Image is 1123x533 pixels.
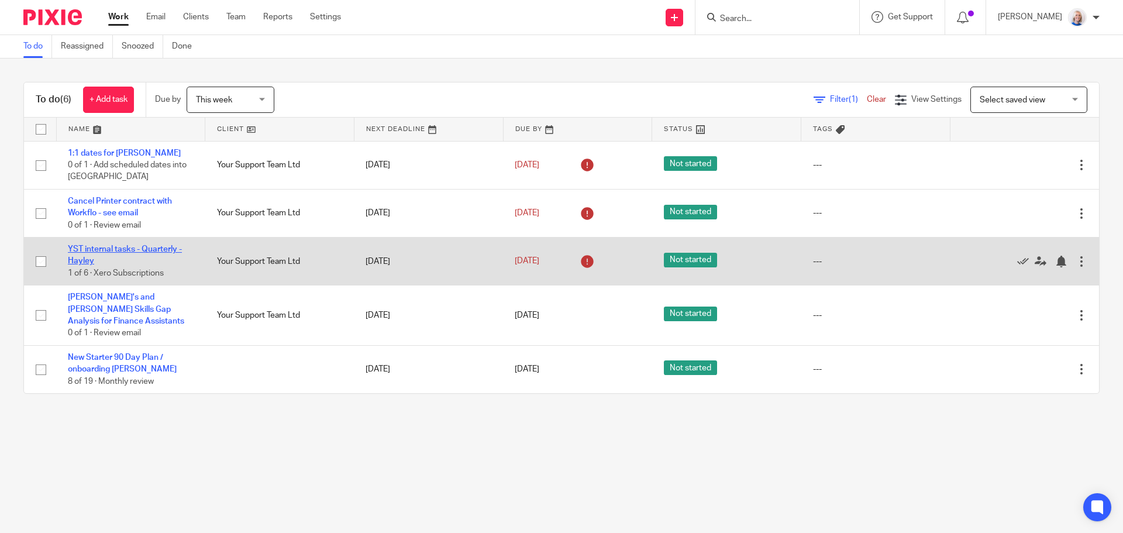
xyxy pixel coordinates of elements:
a: Mark as done [1017,256,1035,267]
span: View Settings [911,95,962,104]
span: [DATE] [515,161,539,169]
span: 8 of 19 · Monthly review [68,377,154,386]
td: [DATE] [354,286,503,346]
span: Filter [830,95,867,104]
span: 1 of 6 · Xero Subscriptions [68,269,164,277]
span: Not started [664,360,717,375]
a: 1:1 dates for [PERSON_NAME] [68,149,181,157]
td: [DATE] [354,141,503,189]
span: [DATE] [515,311,539,319]
a: Done [172,35,201,58]
p: [PERSON_NAME] [998,11,1062,23]
a: Cancel Printer contract with Workflo - see email [68,197,172,217]
a: Reports [263,11,292,23]
span: [DATE] [515,257,539,266]
img: Pixie [23,9,82,25]
span: [DATE] [515,365,539,373]
a: + Add task [83,87,134,113]
span: Get Support [888,13,933,21]
td: Your Support Team Ltd [205,141,354,189]
span: 0 of 1 · Review email [68,221,141,229]
a: Reassigned [61,35,113,58]
div: --- [813,256,939,267]
input: Search [719,14,824,25]
div: --- [813,207,939,219]
td: [DATE] [354,238,503,286]
td: Your Support Team Ltd [205,189,354,237]
a: Email [146,11,166,23]
a: To do [23,35,52,58]
a: New Starter 90 Day Plan / onboarding [PERSON_NAME] [68,353,177,373]
a: Clear [867,95,886,104]
span: [DATE] [515,209,539,217]
a: Clients [183,11,209,23]
td: Your Support Team Ltd [205,286,354,346]
span: Not started [664,156,717,171]
span: This week [196,96,232,104]
span: Select saved view [980,96,1045,104]
h1: To do [36,94,71,106]
td: [DATE] [354,345,503,393]
span: Not started [664,307,717,321]
span: (1) [849,95,858,104]
div: --- [813,363,939,375]
a: YST internal tasks - Quarterly - Hayley [68,245,182,265]
span: Not started [664,253,717,267]
span: 0 of 1 · Add scheduled dates into [GEOGRAPHIC_DATA] [68,161,187,181]
a: Work [108,11,129,23]
a: Team [226,11,246,23]
span: 0 of 1 · Review email [68,329,141,338]
a: Settings [310,11,341,23]
span: (6) [60,95,71,104]
div: --- [813,159,939,171]
span: Not started [664,205,717,219]
td: [DATE] [354,189,503,237]
a: [PERSON_NAME]'s and [PERSON_NAME] Skills Gap Analysis for Finance Assistants [68,293,184,325]
div: --- [813,310,939,321]
td: Your Support Team Ltd [205,238,354,286]
p: Due by [155,94,181,105]
img: Low%20Res%20-%20Your%20Support%20Team%20-5.jpg [1068,8,1087,27]
span: Tags [813,126,833,132]
a: Snoozed [122,35,163,58]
